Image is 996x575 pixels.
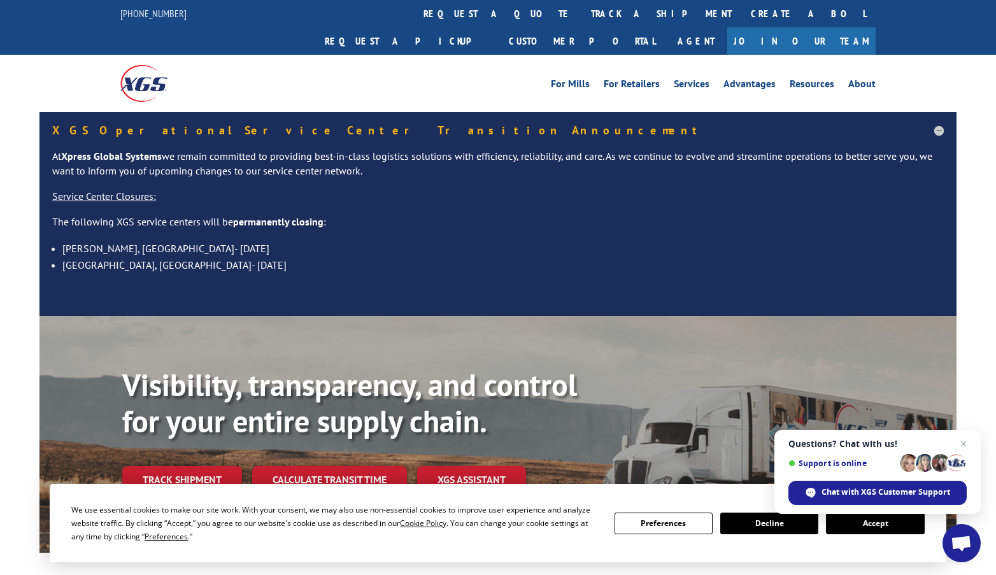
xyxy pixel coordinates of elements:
[145,531,188,542] span: Preferences
[674,79,709,93] a: Services
[417,466,526,493] a: XGS ASSISTANT
[604,79,660,93] a: For Retailers
[52,125,944,136] h5: XGS Operational Service Center Transition Announcement
[52,149,944,190] p: At we remain committed to providing best-in-class logistics solutions with efficiency, reliabilit...
[62,240,944,257] li: [PERSON_NAME], [GEOGRAPHIC_DATA]- [DATE]
[720,513,818,534] button: Decline
[233,215,324,228] strong: permanently closing
[122,466,242,493] a: Track shipment
[822,486,950,498] span: Chat with XGS Customer Support
[499,27,665,55] a: Customer Portal
[727,27,876,55] a: Join Our Team
[790,79,834,93] a: Resources
[826,513,924,534] button: Accept
[50,484,946,562] div: Cookie Consent Prompt
[788,458,895,468] span: Support is online
[848,79,876,93] a: About
[723,79,776,93] a: Advantages
[252,466,407,493] a: Calculate transit time
[665,27,727,55] a: Agent
[551,79,590,93] a: For Mills
[615,513,713,534] button: Preferences
[122,365,577,441] b: Visibility, transparency, and control for your entire supply chain.
[71,503,599,543] div: We use essential cookies to make our site work. With your consent, we may also use non-essential ...
[400,518,446,529] span: Cookie Policy
[52,190,156,202] u: Service Center Closures:
[52,215,944,240] p: The following XGS service centers will be :
[120,7,187,20] a: [PHONE_NUMBER]
[62,257,944,273] li: [GEOGRAPHIC_DATA], [GEOGRAPHIC_DATA]- [DATE]
[61,150,162,162] strong: Xpress Global Systems
[315,27,499,55] a: Request a pickup
[788,481,967,505] span: Chat with XGS Customer Support
[943,524,981,562] a: Open chat
[788,439,967,449] span: Questions? Chat with us!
